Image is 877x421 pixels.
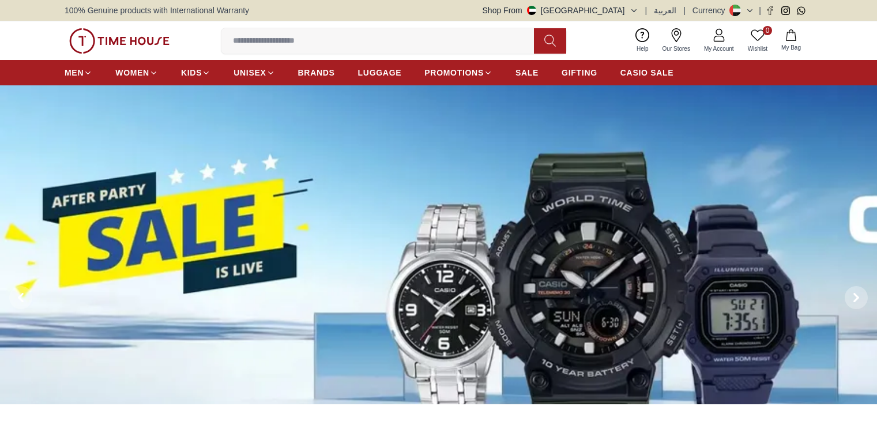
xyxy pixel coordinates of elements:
a: KIDS [181,62,210,83]
span: SALE [515,67,539,78]
span: MEN [65,67,84,78]
a: SALE [515,62,539,83]
span: LUGGAGE [358,67,402,78]
span: Our Stores [658,44,695,53]
span: Help [632,44,653,53]
a: MEN [65,62,92,83]
span: | [683,5,686,16]
span: UNISEX [234,67,266,78]
a: Facebook [766,6,774,15]
a: BRANDS [298,62,335,83]
span: CASIO SALE [620,67,674,78]
div: Currency [692,5,730,16]
a: UNISEX [234,62,274,83]
a: Help [630,26,656,55]
a: GIFTING [562,62,597,83]
span: 100% Genuine products with International Warranty [65,5,249,16]
button: العربية [654,5,676,16]
a: WOMEN [115,62,158,83]
span: | [759,5,761,16]
img: United Arab Emirates [527,6,536,15]
a: CASIO SALE [620,62,674,83]
span: KIDS [181,67,202,78]
span: Wishlist [743,44,772,53]
span: My Account [699,44,739,53]
a: 0Wishlist [741,26,774,55]
span: BRANDS [298,67,335,78]
a: Instagram [781,6,790,15]
span: My Bag [777,43,806,52]
span: WOMEN [115,67,149,78]
span: PROMOTIONS [424,67,484,78]
img: ... [69,28,170,54]
a: Our Stores [656,26,697,55]
a: PROMOTIONS [424,62,492,83]
span: GIFTING [562,67,597,78]
a: Whatsapp [797,6,806,15]
button: Shop From[GEOGRAPHIC_DATA] [483,5,638,16]
span: 0 [763,26,772,35]
a: LUGGAGE [358,62,402,83]
button: My Bag [774,27,808,54]
span: | [645,5,648,16]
